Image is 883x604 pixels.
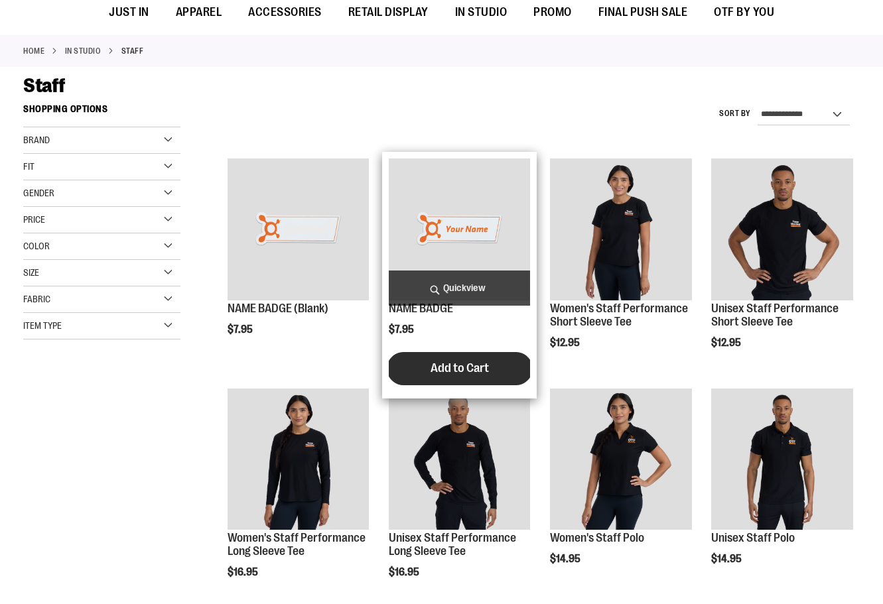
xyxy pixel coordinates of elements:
a: Women's Staff Polo [550,389,692,532]
div: product [543,152,699,382]
img: Women's Staff Performance Long Sleeve Tee [228,389,370,530]
div: Fit [23,154,180,180]
span: Fabric [23,294,50,304]
a: Quickview [389,271,531,306]
a: Women's Staff Performance Long Sleeve Tee [228,531,366,558]
div: Price [23,207,180,233]
a: Unisex Staff Performance Long Sleeve Tee [389,389,531,532]
div: product [705,152,860,382]
span: $14.95 [550,553,582,565]
a: Unisex Staff Performance Long Sleeve Tee [389,531,516,558]
span: Price [23,214,45,225]
button: Add to Cart [387,352,533,385]
span: $12.95 [711,337,743,349]
a: IN STUDIO [65,45,102,57]
a: Women's Staff Performance Long Sleeve Tee [228,389,370,532]
img: Unisex Staff Performance Long Sleeve Tee [389,389,531,530]
a: NAME BADGE [389,302,453,315]
img: Women's Staff Polo [550,389,692,530]
a: NAME BADGE (Blank) [228,158,370,302]
span: Fit [23,161,34,172]
span: $16.95 [228,566,260,578]
span: Gender [23,188,54,198]
img: Product image for NAME BADGE [389,158,531,300]
div: Color [23,233,180,260]
div: Size [23,260,180,286]
a: Women's Staff Polo [550,531,644,544]
span: Color [23,241,50,251]
a: Product image for NAME BADGE [389,158,531,302]
span: $16.95 [389,566,421,578]
div: Item Type [23,313,180,339]
a: Women's Staff Performance Short Sleeve Tee [550,158,692,302]
a: Unisex Staff Performance Short Sleeve Tee [711,158,853,302]
div: Fabric [23,286,180,313]
a: Home [23,45,44,57]
a: NAME BADGE (Blank) [228,302,328,315]
div: Brand [23,127,180,154]
span: Add to Cart [431,361,489,375]
a: Women's Staff Performance Short Sleeve Tee [550,302,688,328]
strong: Shopping Options [23,97,180,127]
div: Gender [23,180,180,207]
div: product [543,382,699,599]
div: product [221,152,376,369]
strong: Staff [121,45,144,57]
span: Staff [23,74,66,97]
span: $7.95 [228,324,255,335]
span: $7.95 [389,324,416,335]
span: Size [23,267,39,278]
img: Unisex Staff Polo [711,389,853,530]
span: $12.95 [550,337,582,349]
a: Unisex Staff Polo [711,531,795,544]
img: Women's Staff Performance Short Sleeve Tee [550,158,692,300]
span: $14.95 [711,553,744,565]
img: NAME BADGE (Blank) [228,158,370,300]
span: Brand [23,135,50,145]
div: product [705,382,860,599]
span: Item Type [23,320,62,331]
img: Unisex Staff Performance Short Sleeve Tee [711,158,853,300]
label: Sort By [719,108,751,119]
a: Unisex Staff Performance Short Sleeve Tee [711,302,839,328]
a: Unisex Staff Polo [711,389,853,532]
div: product [382,152,537,398]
